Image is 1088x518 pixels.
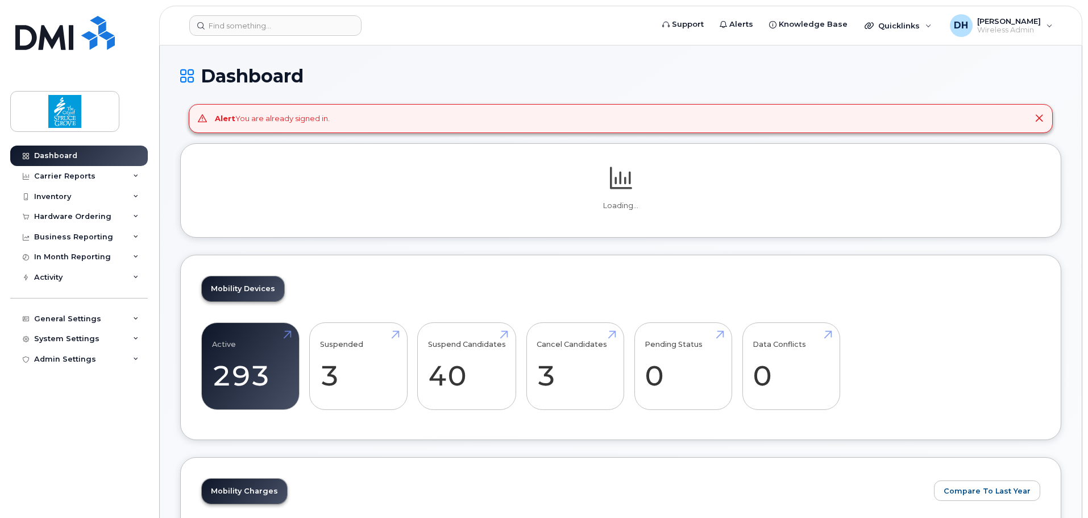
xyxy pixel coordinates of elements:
p: Loading... [201,201,1040,211]
a: Cancel Candidates 3 [537,329,613,404]
a: Mobility Charges [202,479,287,504]
a: Mobility Devices [202,276,284,301]
a: Suspended 3 [320,329,397,404]
h1: Dashboard [180,66,1061,86]
span: Compare To Last Year [944,486,1031,496]
button: Compare To Last Year [934,480,1040,501]
a: Active 293 [212,329,289,404]
a: Data Conflicts 0 [753,329,829,404]
strong: Alert [215,114,235,123]
div: You are already signed in. [215,113,330,124]
a: Suspend Candidates 40 [428,329,506,404]
a: Pending Status 0 [645,329,721,404]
